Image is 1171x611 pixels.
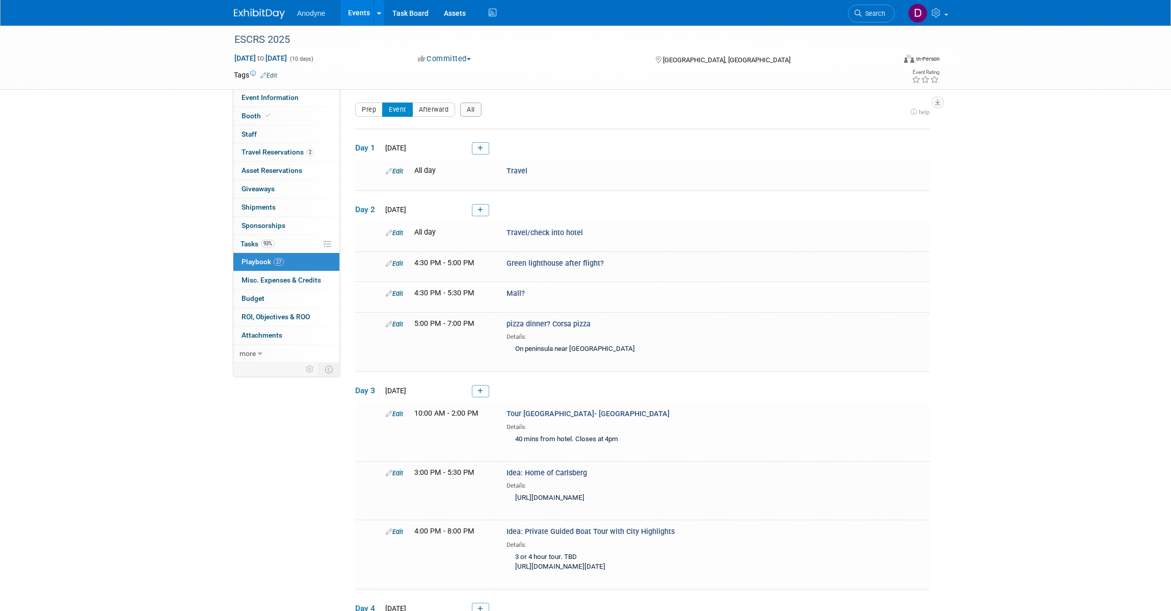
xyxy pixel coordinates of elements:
button: Afterward [412,103,456,117]
span: ROI, Objectives & ROO [242,313,310,321]
span: Giveaways [242,185,275,193]
div: Details: [507,420,768,431]
a: Staff [233,125,339,143]
span: more [239,349,256,358]
button: Event [382,103,413,117]
span: Anodyne [297,9,325,17]
span: 5:00 PM - 7:00 PM [414,319,474,328]
span: Idea: Private Guided Boat Tour with City Highlights [507,527,675,536]
a: more [233,345,339,363]
a: Edit [386,167,403,175]
span: Day 1 [355,142,381,154]
a: Asset Reservations [233,162,339,180]
span: [DATE] [382,206,406,214]
span: Staff [242,130,257,138]
td: Personalize Event Tab Strip [301,363,319,376]
span: Travel Reservations [242,148,314,156]
a: Edit [386,410,403,418]
span: 4:00 PM - 8:00 PM [414,527,474,536]
a: Edit [386,229,403,237]
span: Event Information [242,93,299,101]
a: Edit [386,290,403,297]
a: Shipments [233,198,339,216]
span: Sponsorships [242,221,285,230]
span: Playbook [242,258,284,266]
span: 27 [274,258,284,266]
a: Edit [260,72,277,79]
span: [GEOGRAPHIC_DATA], [GEOGRAPHIC_DATA] [663,56,790,64]
a: Tasks93% [233,235,339,253]
span: [DATE] [382,387,406,395]
a: Playbook27 [233,253,339,271]
button: Prep [355,103,383,117]
div: Event Format [835,53,940,68]
span: Misc. Expenses & Credits [242,276,321,284]
span: Budget [242,294,264,302]
a: ROI, Objectives & ROO [233,308,339,326]
button: Committed [414,54,475,64]
div: [URL][DOMAIN_NAME] [507,490,768,507]
div: 40 mins from hotel. Closes at 4pm [507,431,768,448]
span: 93% [261,240,275,247]
span: 3:00 PM - 5:30 PM [414,468,474,477]
td: Tags [234,70,277,80]
a: Attachments [233,326,339,344]
span: Tasks [241,240,275,248]
span: help [919,109,929,116]
span: Asset Reservations [242,166,302,174]
span: pizza dinner? Corsa pizza [507,320,591,328]
span: 4:30 PM - 5:30 PM [414,289,474,297]
span: Tour [GEOGRAPHIC_DATA]- [GEOGRAPHIC_DATA] [507,410,670,418]
a: Edit [386,528,403,536]
a: Edit [386,320,403,328]
span: 2 [306,148,314,156]
div: Details: [507,478,768,490]
span: Day 2 [355,204,381,215]
span: Shipments [242,203,276,211]
span: Day 3 [355,385,381,396]
div: Details: [507,329,768,341]
div: On peninsula near [GEOGRAPHIC_DATA] [507,341,768,358]
div: ESCRS 2025 [231,31,880,49]
span: All day [414,166,436,175]
span: Mall? [507,289,525,298]
span: Travel/check into hotel [507,228,583,237]
span: All day [414,228,436,237]
a: Misc. Expenses & Credits [233,271,339,289]
img: Dawn Jozwiak [908,4,927,23]
span: (10 days) [289,56,313,62]
div: Details: [507,538,768,549]
span: Green lighthouse after flight? [507,259,604,268]
span: Search [862,10,885,17]
div: 3 or 4 hour tour. TBD [URL][DOMAIN_NAME][DATE] [507,549,768,576]
span: Travel [507,167,527,175]
span: 4:30 PM - 5:00 PM [414,259,474,267]
span: 10:00 AM - 2:00 PM [414,409,478,418]
img: ExhibitDay [234,9,285,19]
span: [DATE] [DATE] [234,54,287,63]
a: Search [848,5,895,22]
a: Booth [233,107,339,125]
a: Edit [386,260,403,267]
span: Booth [242,112,273,120]
td: Toggle Event Tabs [319,363,340,376]
i: Booth reservation complete [265,113,271,118]
a: Edit [386,469,403,477]
span: [DATE] [382,144,406,152]
span: Idea: Home of Carlsberg [507,469,587,477]
div: In-Person [916,55,940,63]
a: Event Information [233,89,339,107]
a: Sponsorships [233,217,339,235]
span: Attachments [242,331,282,339]
div: Event Rating [912,70,939,75]
button: All [460,103,482,117]
a: Giveaways [233,180,339,198]
span: to [256,54,265,62]
img: Format-Inperson.png [904,55,914,63]
a: Budget [233,290,339,308]
a: Travel Reservations2 [233,143,339,161]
